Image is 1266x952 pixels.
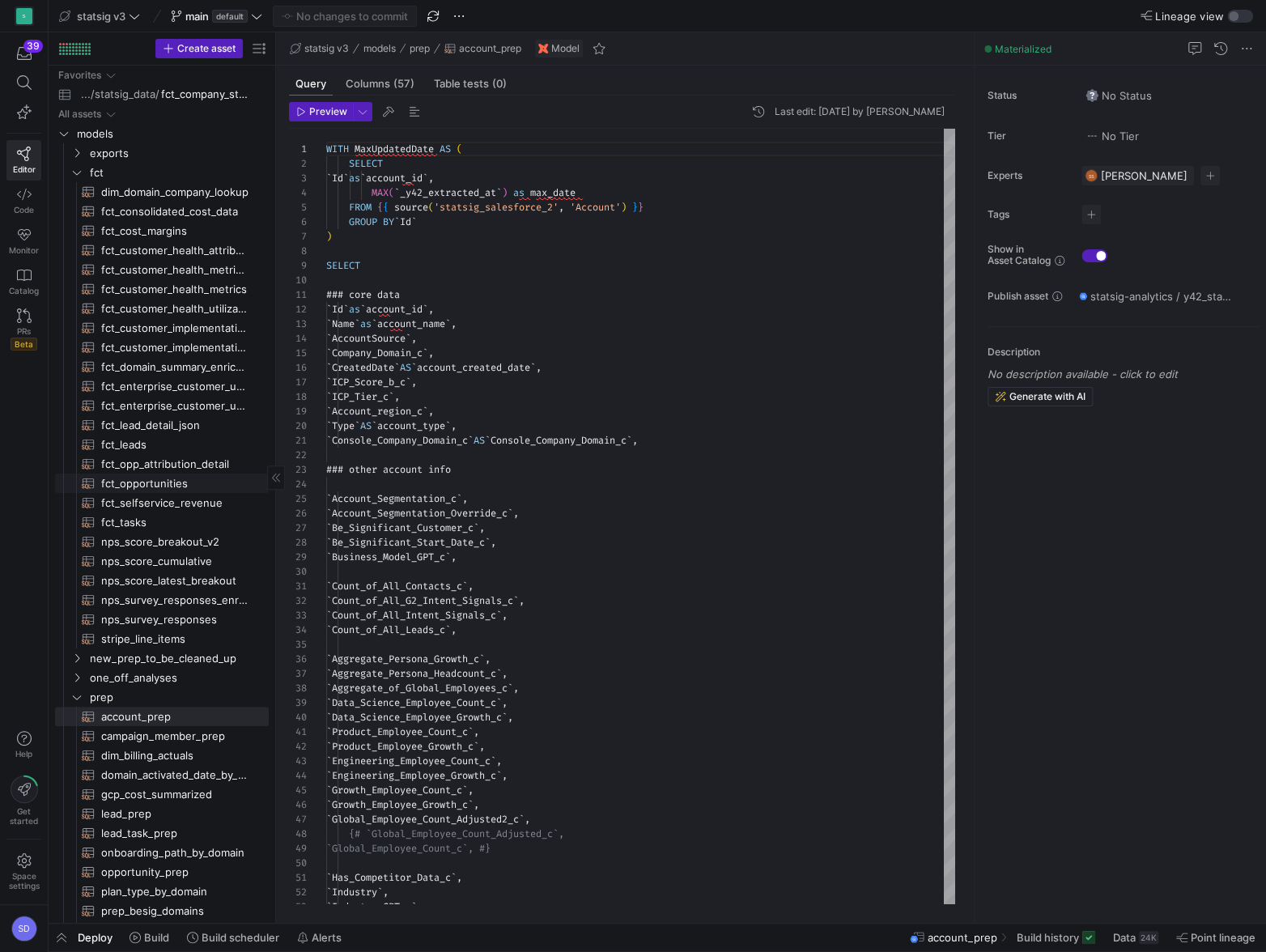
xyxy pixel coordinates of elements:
button: 39 [6,39,41,68]
span: fct_lead_detail_json​​​​​​​​​​ [101,416,250,435]
span: Account_region_c [332,405,423,418]
span: AccountSource [332,332,406,345]
span: core [349,288,372,301]
div: Press SPACE to select this row. [55,415,269,435]
span: ` [326,405,332,418]
span: ` [423,303,428,316]
span: Generate with AI [1009,391,1085,402]
div: 11 [289,287,307,302]
div: 14 [289,331,307,346]
a: fct_customer_health_attributes​​​​​​​​​​ [55,240,269,260]
div: 2 [289,156,307,171]
span: ` [326,419,332,432]
div: 1 [289,142,307,156]
button: Generate with AI [988,387,1093,406]
span: ( [457,142,462,155]
div: Press SPACE to select this row. [55,182,269,202]
span: Id [332,303,343,316]
span: , [411,376,417,389]
div: 4 [289,185,307,200]
span: , [428,346,434,359]
span: nps_survey_responses_enriched​​​​​​​​​​ [101,591,250,610]
span: as [513,186,525,199]
span: fct_tasks​​​​​​​​​​ [101,513,250,532]
a: fct_enterprise_customer_usage_3d_lag​​​​​​​​​​ [55,376,269,396]
span: (57) [393,79,414,89]
span: fct_customer_health_utilization_rate​​​​​​​​​​ [101,300,250,318]
a: account_prep​​​​​​​​​​ [55,707,269,726]
div: 16 [289,360,307,375]
span: Alerts [312,931,342,944]
span: , [411,332,417,345]
button: statsig v3 [286,39,353,58]
span: ` [423,172,428,185]
span: fct_customer_implementation_metrics​​​​​​​​​​ [101,338,250,357]
span: fct_consolidated_cost_data​​​​​​​​​​ [101,202,250,221]
span: Type [332,419,355,432]
button: Alerts [290,924,349,951]
span: fct_enterprise_customer_usage​​​​​​​​​​ [101,397,250,415]
span: MAX [372,186,389,199]
button: statsig v3 [55,6,144,27]
span: , [559,201,564,214]
span: ` [326,361,332,374]
span: No Status [1085,89,1152,102]
div: 18 [289,389,307,404]
span: ` [343,303,349,316]
span: source [394,201,428,214]
span: ` [326,434,332,447]
span: Create asset [177,43,236,54]
span: Show in Asset Catalog [988,244,1051,266]
a: fct_customer_implementation_metrics_latest​​​​​​​​​​ [55,318,269,338]
a: .../statsig_data/fct_company_stats [55,85,269,104]
a: Spacesettings [6,846,41,898]
span: ` [389,390,394,403]
span: , [428,303,434,316]
div: All assets [58,108,101,120]
span: , [536,361,542,374]
span: ICP_Score_b_c [332,376,406,389]
span: fct_cost_margins​​​​​​​​​​ [101,222,250,240]
span: account_id [366,303,423,316]
span: statsig v3 [77,10,125,23]
div: 8 [289,244,307,258]
span: fct [90,164,266,182]
span: ` [411,361,417,374]
span: ` [411,215,417,228]
div: Press SPACE to select this row. [55,357,269,376]
span: ` [326,317,332,330]
span: opportunity_prep​​​​​​​​​​ [101,863,250,882]
span: fct_selfservice_revenue​​​​​​​​​​ [101,494,250,512]
span: data [377,288,400,301]
div: Press SPACE to select this row. [55,202,269,221]
div: 12 [289,302,307,317]
a: fct_customer_health_utilization_rate​​​​​​​​​​ [55,299,269,318]
span: Build [144,931,169,944]
span: ` [360,303,366,316]
span: Id [332,172,343,185]
span: SELECT [326,259,360,272]
div: Favorites [58,70,101,81]
div: Press SPACE to select this row. [55,318,269,338]
span: AS [440,142,451,155]
a: nps_score_latest_breakout​​​​​​​​​​ [55,571,269,590]
a: fct_customer_health_metrics​​​​​​​​​​ [55,279,269,299]
div: Press SPACE to select this row. [55,396,269,415]
div: Press SPACE to select this row. [55,124,269,143]
div: Press SPACE to select this row. [55,163,269,182]
span: fct_customer_health_metrics​​​​​​​​​​ [101,280,250,299]
button: Build scheduler [180,924,287,951]
div: SD [11,916,37,941]
a: Code [6,181,41,221]
span: lead_prep​​​​​​​​​​ [101,805,250,823]
span: prep [410,43,430,54]
span: , [451,317,457,330]
a: onboarding_path_by_domain​​​​​​​​​​ [55,843,269,862]
span: Get started [10,806,38,826]
span: ` [326,390,332,403]
span: { [377,201,383,214]
button: No statusNo Status [1081,85,1156,106]
span: ) [326,230,332,243]
span: ` [445,419,451,432]
a: fct_leads​​​​​​​​​​ [55,435,269,454]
